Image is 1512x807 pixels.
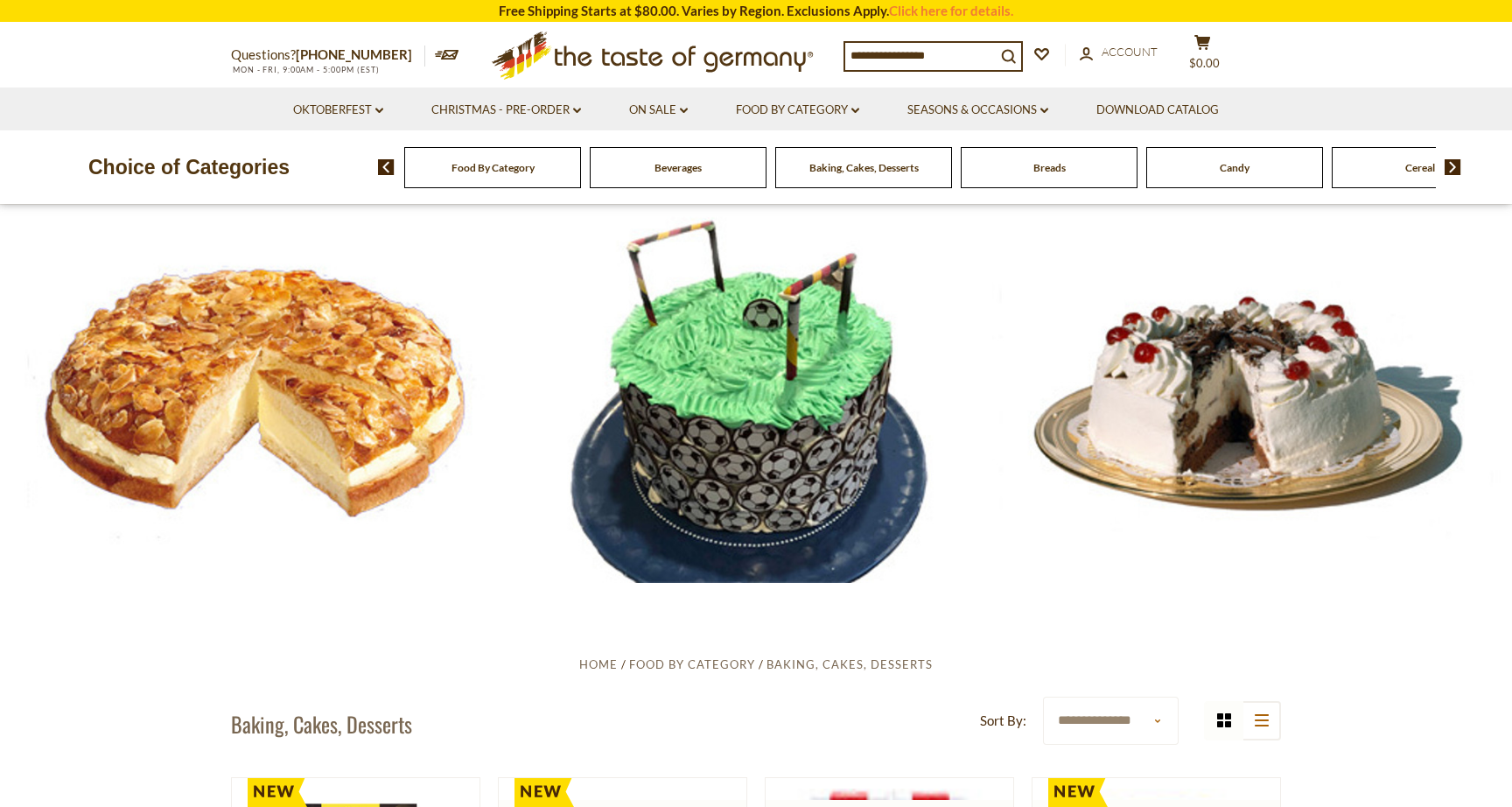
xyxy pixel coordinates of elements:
span: MON - FRI, 9:00AM - 5:00PM (EST) [231,65,380,74]
button: $0.00 [1176,34,1228,78]
a: Click here for details. [889,3,1013,18]
a: Baking, Cakes, Desserts [809,161,919,174]
img: previous arrow [378,159,395,175]
h1: Baking, Cakes, Desserts [231,711,412,737]
label: Sort By: [980,710,1026,732]
a: Download Catalog [1096,101,1219,120]
a: Food By Category [451,161,535,174]
a: On Sale [629,101,688,120]
a: Oktoberfest [293,101,383,120]
a: Beverages [654,161,702,174]
a: Account [1080,43,1158,62]
a: Candy [1220,161,1249,174]
a: Breads [1033,161,1066,174]
a: [PHONE_NUMBER] [296,46,412,62]
p: Questions? [231,44,425,67]
a: Baking, Cakes, Desserts [766,657,933,671]
span: Account [1102,45,1158,59]
img: next arrow [1445,159,1461,175]
a: Christmas - PRE-ORDER [431,101,581,120]
a: Cereal [1405,161,1435,174]
a: Home [579,657,618,671]
a: Food By Category [736,101,859,120]
a: Seasons & Occasions [907,101,1048,120]
span: $0.00 [1189,56,1220,70]
a: Food By Category [629,657,755,671]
